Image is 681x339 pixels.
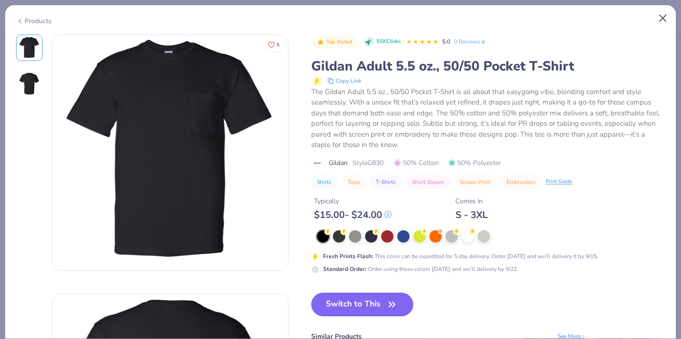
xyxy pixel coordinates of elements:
[323,252,373,260] strong: Fresh Prints Flash :
[454,175,496,189] button: Screen Print
[342,175,366,189] button: Tops
[314,209,392,221] div: $ 15.00 - $ 24.00
[311,293,414,316] button: Switch to This
[263,38,284,52] button: Like
[326,39,353,44] span: Top Rated
[16,16,52,26] div: Products
[311,57,665,75] div: Gildan Adult 5.5 oz., 50/50 Pocket T-Shirt
[406,175,449,189] button: Short Sleeve
[311,87,665,150] div: The Gildan Adult 5.5 oz., 50/50 Pocket T-Shirt is all about that easygoing vibe, blending comfort...
[312,36,358,48] button: Badge Button
[352,158,384,168] span: Style G830
[277,43,279,47] span: 5
[442,38,450,45] span: 5.0
[546,178,572,186] div: Print Guide
[311,159,324,167] img: brand logo
[18,36,41,59] img: Front
[454,37,487,46] a: 9 Reviews
[406,35,438,50] div: 5.0 Stars
[314,196,392,206] div: Typically
[455,209,488,221] div: S - 3XL
[654,9,672,27] button: Close
[455,196,488,206] div: Comes In
[323,265,367,273] strong: Standard Order :
[323,252,598,261] div: This color can be expedited for 5 day delivery. Order [DATE] and we’ll delivery it by 9/15.
[311,175,337,189] button: Shirts
[329,158,348,168] span: Gildan
[370,175,402,189] button: T-Shirts
[394,158,439,168] span: 50% Cotton
[324,75,364,87] button: copy to clipboard
[317,38,324,46] img: Top Rated sort
[501,175,541,189] button: Embroidery
[448,158,501,168] span: 50% Polyester
[376,38,401,46] span: 55K Clicks
[323,265,518,273] div: Order using these colors [DATE] and we’ll delivery by 9/22.
[18,72,41,95] img: Back
[52,35,288,270] img: Front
